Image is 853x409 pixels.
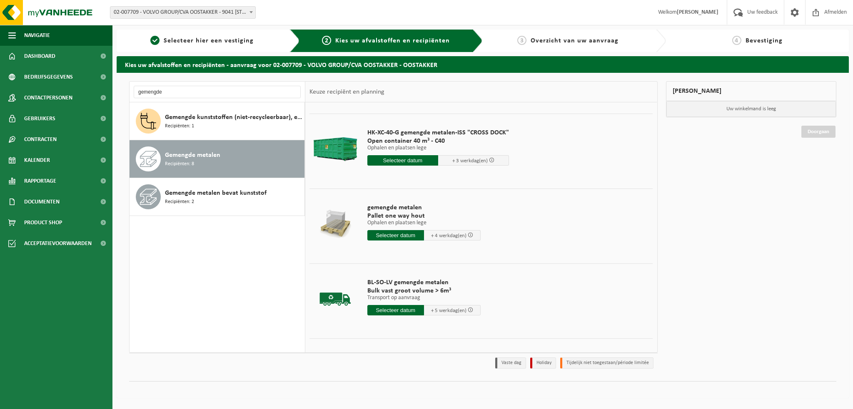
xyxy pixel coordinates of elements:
[367,145,509,151] p: Ophalen en plaatsen lege
[367,278,481,287] span: BL-SO-LV gemengde metalen
[165,160,194,168] span: Recipiënten: 8
[24,191,60,212] span: Documenten
[801,126,836,138] a: Doorgaan
[367,129,509,137] span: HK-XC-40-G gemengde metalen-ISS "CROSS DOCK"
[134,86,301,98] input: Materiaal zoeken
[431,308,466,313] span: + 5 werkdag(en)
[117,56,849,72] h2: Kies uw afvalstoffen en recipiënten - aanvraag voor 02-007709 - VOLVO GROUP/CVA OOSTAKKER - OOSTA...
[531,37,619,44] span: Overzicht van uw aanvraag
[150,36,160,45] span: 1
[130,140,305,178] button: Gemengde metalen Recipiënten: 8
[367,155,438,166] input: Selecteer datum
[746,37,783,44] span: Bevestiging
[517,36,526,45] span: 3
[121,36,283,46] a: 1Selecteer hier een vestiging
[367,220,481,226] p: Ophalen en plaatsen lege
[560,357,653,369] li: Tijdelijk niet toegestaan/période limitée
[367,305,424,315] input: Selecteer datum
[24,129,57,150] span: Contracten
[110,6,256,19] span: 02-007709 - VOLVO GROUP/CVA OOSTAKKER - 9041 OOSTAKKER, SMALLEHEERWEG 31
[666,81,837,101] div: [PERSON_NAME]
[24,233,92,254] span: Acceptatievoorwaarden
[322,36,331,45] span: 2
[367,230,424,240] input: Selecteer datum
[305,82,389,102] div: Keuze recipiënt en planning
[24,25,50,46] span: Navigatie
[335,37,450,44] span: Kies uw afvalstoffen en recipiënten
[24,171,56,191] span: Rapportage
[165,122,194,130] span: Recipiënten: 1
[677,9,718,15] strong: [PERSON_NAME]
[24,108,55,129] span: Gebruikers
[367,295,481,301] p: Transport op aanvraag
[530,357,556,369] li: Holiday
[24,150,50,171] span: Kalender
[165,112,302,122] span: Gemengde kunststoffen (niet-recycleerbaar), exclusief PVC
[732,36,741,45] span: 4
[367,212,481,220] span: Pallet one way hout
[367,203,481,212] span: gemengde metalen
[666,101,836,117] p: Uw winkelmand is leeg
[24,67,73,87] span: Bedrijfsgegevens
[165,150,220,160] span: Gemengde metalen
[495,357,526,369] li: Vaste dag
[164,37,254,44] span: Selecteer hier een vestiging
[110,7,255,18] span: 02-007709 - VOLVO GROUP/CVA OOSTAKKER - 9041 OOSTAKKER, SMALLEHEERWEG 31
[165,198,194,206] span: Recipiënten: 2
[165,188,267,198] span: Gemengde metalen bevat kunststof
[130,178,305,216] button: Gemengde metalen bevat kunststof Recipiënten: 2
[367,287,481,295] span: Bulk vast groot volume > 6m³
[24,87,72,108] span: Contactpersonen
[452,158,488,164] span: + 3 werkdag(en)
[24,46,55,67] span: Dashboard
[367,137,509,145] span: Open container 40 m³ - C40
[431,233,466,238] span: + 4 werkdag(en)
[130,102,305,140] button: Gemengde kunststoffen (niet-recycleerbaar), exclusief PVC Recipiënten: 1
[24,212,62,233] span: Product Shop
